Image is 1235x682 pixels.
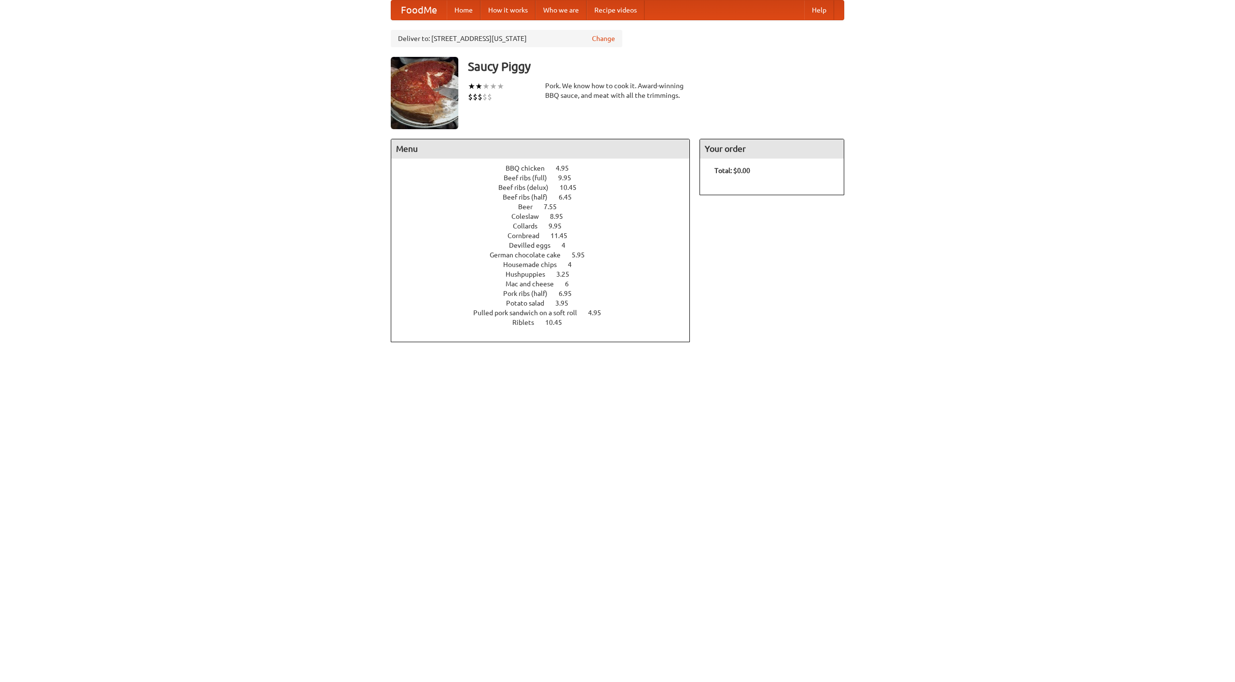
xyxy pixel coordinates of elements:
span: 8.95 [550,213,573,220]
a: Recipe videos [587,0,645,20]
a: Collards 9.95 [513,222,579,230]
span: Hushpuppies [506,270,555,278]
li: ★ [482,81,490,92]
div: Deliver to: [STREET_ADDRESS][US_STATE] [391,30,622,47]
li: ★ [468,81,475,92]
span: Potato salad [506,299,554,307]
span: 4 [562,241,575,249]
span: 11.45 [550,232,577,240]
span: Beef ribs (full) [504,174,557,182]
span: Cornbread [508,232,549,240]
h4: Your order [700,139,844,159]
a: Riblets 10.45 [512,319,580,326]
h3: Saucy Piggy [468,57,844,76]
li: ★ [475,81,482,92]
span: Riblets [512,319,544,326]
span: Mac and cheese [506,280,563,288]
a: Pork ribs (half) 6.95 [503,290,590,297]
a: Mac and cheese 6 [506,280,587,288]
span: 6.95 [559,290,581,297]
a: Beef ribs (delux) 10.45 [498,184,594,191]
span: 9.95 [558,174,581,182]
a: Cornbread 11.45 [508,232,585,240]
a: Hushpuppies 3.25 [506,270,587,278]
div: Pork. We know how to cook it. Award-winning BBQ sauce, and meat with all the trimmings. [545,81,690,100]
span: 6.45 [559,193,581,201]
li: $ [473,92,478,102]
span: Beef ribs (delux) [498,184,558,191]
span: Beer [518,203,542,211]
img: angular.jpg [391,57,458,129]
a: Devilled eggs 4 [509,241,583,249]
a: Beef ribs (full) 9.95 [504,174,589,182]
span: Pork ribs (half) [503,290,557,297]
a: Who we are [535,0,587,20]
li: $ [487,92,492,102]
li: $ [468,92,473,102]
a: BBQ chicken 4.95 [506,164,587,172]
span: 9.95 [549,222,571,230]
span: 4.95 [588,309,611,317]
span: Pulled pork sandwich on a soft roll [473,309,587,317]
li: $ [478,92,482,102]
span: 6 [565,280,578,288]
a: How it works [480,0,535,20]
span: 3.95 [555,299,578,307]
span: 10.45 [560,184,586,191]
a: Home [447,0,480,20]
span: Collards [513,222,547,230]
span: Coleslaw [511,213,549,220]
h4: Menu [391,139,689,159]
li: ★ [497,81,504,92]
span: Housemade chips [503,261,566,268]
a: Beer 7.55 [518,203,575,211]
a: Housemade chips 4 [503,261,590,268]
li: $ [482,92,487,102]
span: 10.45 [545,319,572,326]
span: 7.55 [544,203,566,211]
li: ★ [490,81,497,92]
a: Help [804,0,834,20]
span: Devilled eggs [509,241,560,249]
span: Beef ribs (half) [503,193,557,201]
span: 4.95 [556,164,578,172]
b: Total: $0.00 [714,167,750,174]
a: FoodMe [391,0,447,20]
span: 4 [568,261,581,268]
a: Pulled pork sandwich on a soft roll 4.95 [473,309,619,317]
a: Beef ribs (half) 6.45 [503,193,590,201]
a: Coleslaw 8.95 [511,213,581,220]
span: BBQ chicken [506,164,554,172]
a: Change [592,34,615,43]
a: German chocolate cake 5.95 [490,251,603,259]
a: Potato salad 3.95 [506,299,586,307]
span: 5.95 [572,251,594,259]
span: German chocolate cake [490,251,570,259]
span: 3.25 [556,270,579,278]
